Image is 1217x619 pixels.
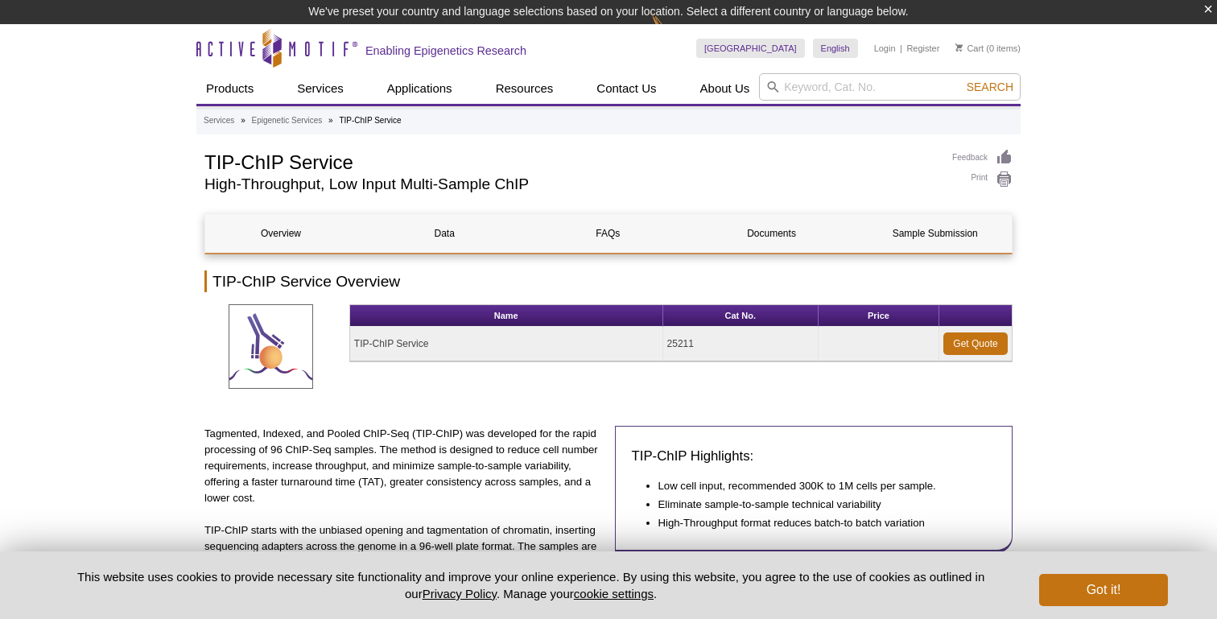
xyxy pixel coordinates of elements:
[204,149,936,173] h1: TIP-ChIP Service
[251,113,322,128] a: Epigenetic Services
[952,171,1013,188] a: Print
[900,39,902,58] li: |
[651,12,694,50] img: Change Here
[350,305,663,327] th: Name
[328,116,333,125] li: »
[377,73,462,104] a: Applications
[663,305,819,327] th: Cat No.
[365,43,526,58] h2: Enabling Epigenetics Research
[658,497,980,513] li: Eliminate sample-to-sample technical variability
[587,73,666,104] a: Contact Us
[204,177,936,192] h2: High-Throughput, Low Input Multi-Sample ChIP
[1039,574,1168,606] button: Got it!
[339,116,401,125] li: TIP-ChIP Service
[696,214,848,253] a: Documents
[204,270,1013,292] h2: TIP-ChIP Service Overview
[658,515,980,531] li: High-Throughput format reduces batch-to batch variation
[819,305,939,327] th: Price
[632,447,996,466] h3: TIP-ChIP Highlights:
[486,73,563,104] a: Resources
[350,327,663,361] td: TIP-ChIP Service
[663,327,819,361] td: 25211
[205,214,357,253] a: Overview
[691,73,760,104] a: About Us
[860,214,1011,253] a: Sample Submission
[943,332,1008,355] a: Get Quote
[574,587,654,600] button: cookie settings
[532,214,683,253] a: FAQs
[423,587,497,600] a: Privacy Policy
[287,73,353,104] a: Services
[241,116,245,125] li: »
[813,39,858,58] a: English
[658,478,980,494] li: Low cell input, recommended 300K to 1M cells per sample.
[204,113,234,128] a: Services
[955,43,963,52] img: Your Cart
[874,43,896,54] a: Login
[369,214,520,253] a: Data
[204,426,603,506] p: Tagmented, Indexed, and Pooled ChIP-Seq (TIP-ChIP) was developed for the rapid processing of 96 C...
[952,149,1013,167] a: Feedback
[759,73,1021,101] input: Keyword, Cat. No.
[962,80,1018,94] button: Search
[696,39,805,58] a: [GEOGRAPHIC_DATA]
[955,39,1021,58] li: (0 items)
[906,43,939,54] a: Register
[49,568,1013,602] p: This website uses cookies to provide necessary site functionality and improve your online experie...
[196,73,263,104] a: Products
[955,43,984,54] a: Cart
[967,80,1013,93] span: Search
[229,304,313,389] img: TIP-ChIP Service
